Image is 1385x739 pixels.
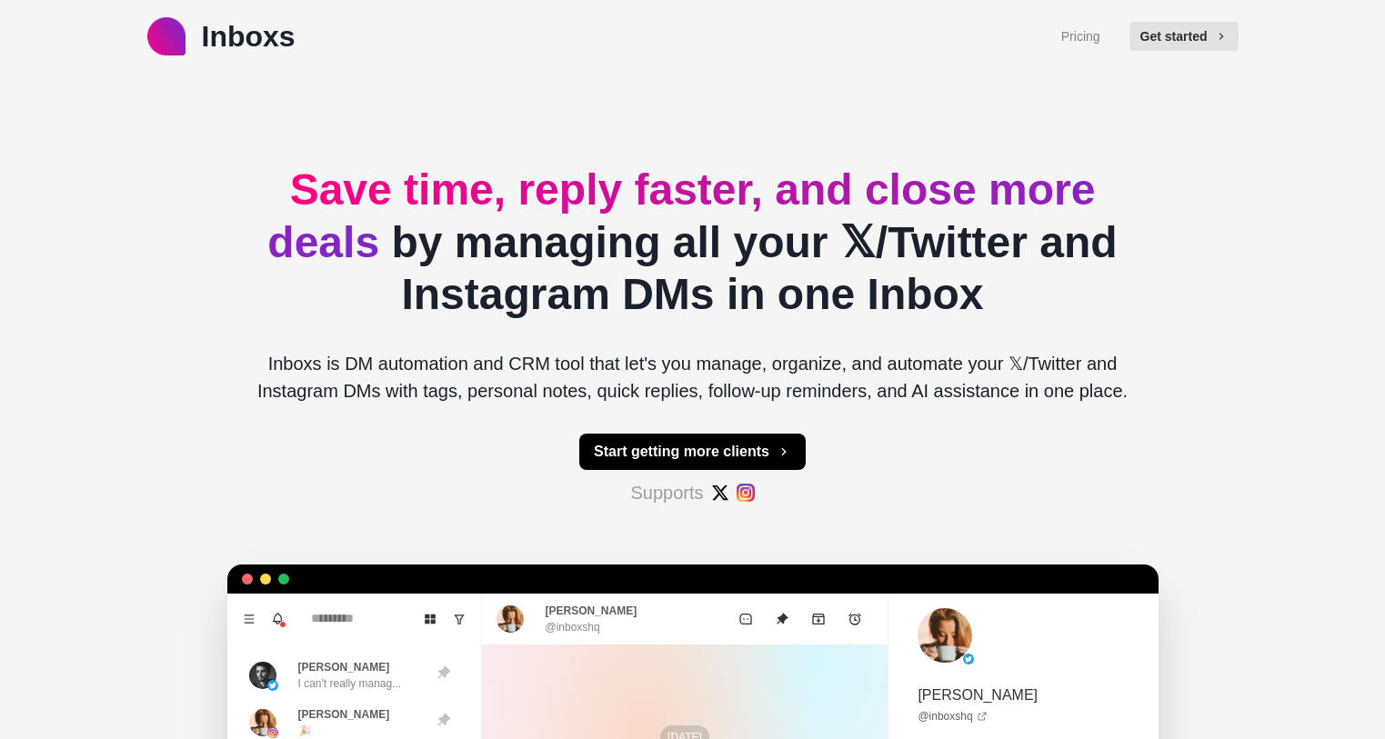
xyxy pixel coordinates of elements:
img: picture [249,709,276,736]
button: Add reminder [837,601,873,637]
p: @inboxshq [546,619,600,635]
img: picture [918,608,972,663]
img: # [711,484,729,502]
p: Supports [630,479,703,506]
button: Show unread conversations [445,604,474,634]
img: picture [267,727,278,738]
img: logo [147,17,186,55]
img: # [737,484,755,502]
button: Start getting more clients [579,434,806,470]
p: I can't really manag... [298,675,402,692]
button: Menu [235,604,264,634]
p: 🎉 [298,723,312,739]
button: Board View [416,604,445,634]
span: Save time, reply faster, and close more deals [267,165,1095,266]
p: [PERSON_NAME] [298,706,390,723]
img: picture [249,662,276,689]
p: [PERSON_NAME] [546,603,637,619]
button: Unpin [764,601,800,637]
h2: by managing all your 𝕏/Twitter and Instagram DMs in one Inbox [242,164,1144,321]
button: Get started [1129,22,1239,51]
img: picture [963,654,974,664]
button: Mark as unread [728,601,764,637]
p: Inboxs [202,15,296,58]
button: Notifications [264,604,293,634]
a: @inboxshq [918,708,987,724]
p: Inboxs is DM automation and CRM tool that let's you manage, organize, and automate your 𝕏/Twitter... [242,350,1144,404]
img: picture [267,680,278,691]
img: picture [497,605,524,633]
p: [PERSON_NAME] [298,659,390,675]
p: [PERSON_NAME] [918,684,1038,706]
a: Pricing [1061,27,1100,46]
button: Archive [800,601,837,637]
a: logoInboxs [147,15,296,58]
